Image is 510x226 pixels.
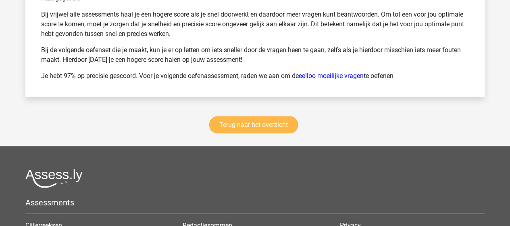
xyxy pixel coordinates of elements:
[41,10,469,39] p: Bij vrijwel alle assessments haal je een hogere score als je snel doorwerkt en daardoor meer vrag...
[209,116,298,133] a: Terug naar het overzicht
[25,169,83,188] img: Assessly logo
[41,71,469,81] p: Je hebt 97% op precisie gescoord. Voor je volgende oefenassessment, raden we aan om de te oefenen
[41,45,469,65] p: Bij de volgende oefenset die je maakt, kun je er op letten om iets sneller door de vragen heen te...
[299,72,364,80] a: eelloo moeilijke vragen
[25,198,485,207] h5: Assessments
